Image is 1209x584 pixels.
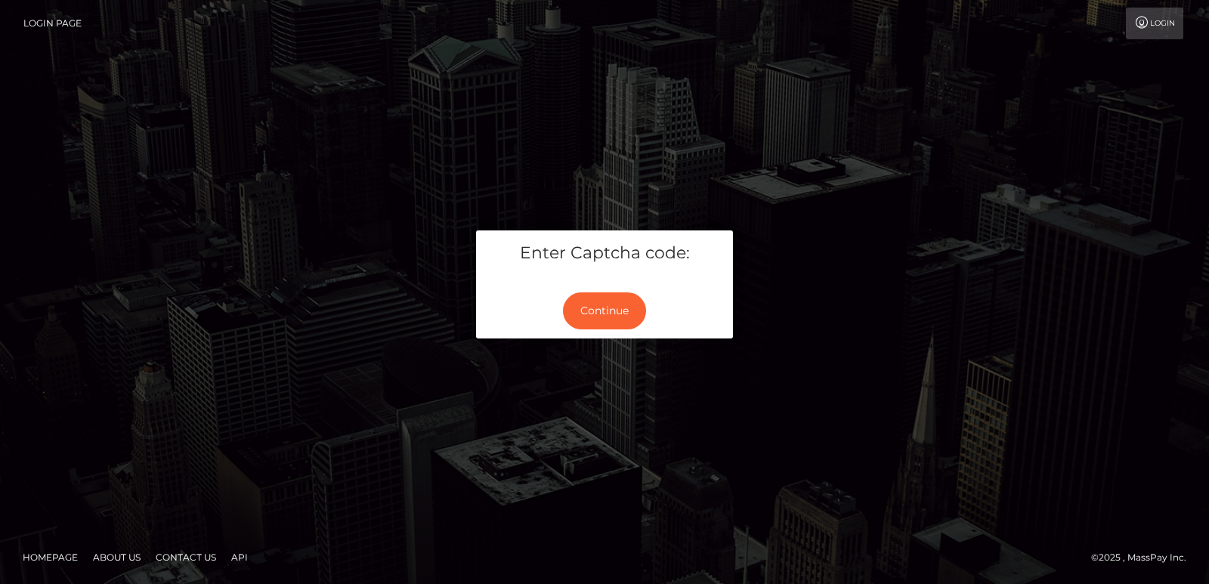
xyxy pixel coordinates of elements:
h5: Enter Captcha code: [487,242,722,265]
a: About Us [87,545,147,569]
a: Homepage [17,545,84,569]
a: Login Page [23,8,82,39]
a: API [225,545,254,569]
a: Login [1126,8,1183,39]
div: © 2025 , MassPay Inc. [1091,549,1198,566]
a: Contact Us [150,545,222,569]
button: Continue [563,292,646,329]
